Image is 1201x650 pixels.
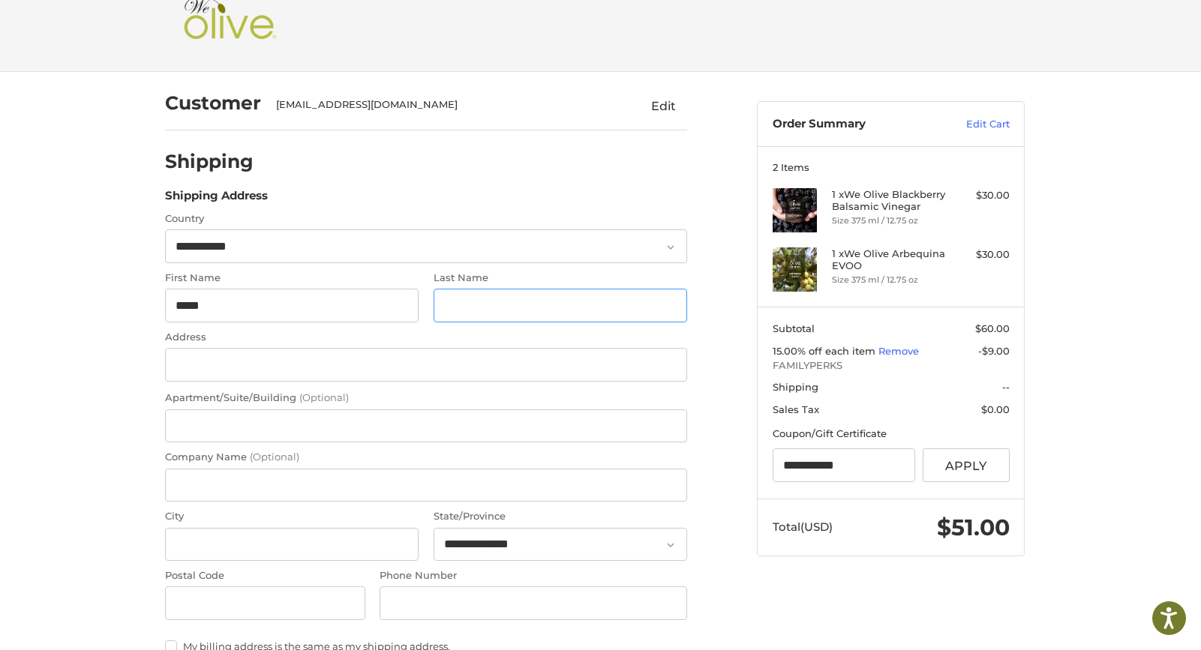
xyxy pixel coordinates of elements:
h4: 1 x We Olive Blackberry Balsamic Vinegar [832,188,947,213]
p: We're away right now. Please check back later! [21,22,170,34]
span: Subtotal [773,322,815,334]
label: State/Province [434,509,687,524]
legend: Shipping Address [165,187,268,211]
span: FAMILYPERKS [773,358,1010,373]
span: $60.00 [975,322,1010,334]
span: Total (USD) [773,520,833,534]
small: (Optional) [299,391,349,403]
label: Postal Code [165,568,365,583]
h4: 1 x We Olive Arbequina EVOO [832,247,947,272]
span: 15.00% off each item [773,345,878,357]
label: Company Name [165,450,687,465]
input: Gift Certificate or Coupon Code [773,448,916,482]
span: -- [1002,381,1010,393]
button: Open LiveChat chat widget [173,19,191,37]
span: Shipping [773,381,818,393]
label: Country [165,211,687,226]
li: Size 375 ml / 12.75 oz [832,214,947,227]
span: Sales Tax [773,403,819,415]
span: $0.00 [981,403,1010,415]
label: City [165,509,419,524]
button: Edit [639,94,687,118]
label: Last Name [434,271,687,286]
h2: Customer [165,91,261,115]
h3: 2 Items [773,161,1010,173]
h3: Order Summary [773,117,934,132]
a: Remove [878,345,919,357]
h2: Shipping [165,150,254,173]
label: Phone Number [380,568,687,583]
div: Coupon/Gift Certificate [773,427,1010,442]
a: Edit Cart [934,117,1010,132]
div: $30.00 [950,247,1010,262]
span: -$9.00 [978,345,1010,357]
button: Apply [923,448,1010,482]
small: (Optional) [250,451,299,463]
li: Size 375 ml / 12.75 oz [832,274,947,286]
label: Apartment/Suite/Building [165,391,687,406]
div: $30.00 [950,188,1010,203]
span: $51.00 [937,514,1010,541]
label: First Name [165,271,419,286]
label: Address [165,330,687,345]
div: [EMAIL_ADDRESS][DOMAIN_NAME] [276,97,611,112]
